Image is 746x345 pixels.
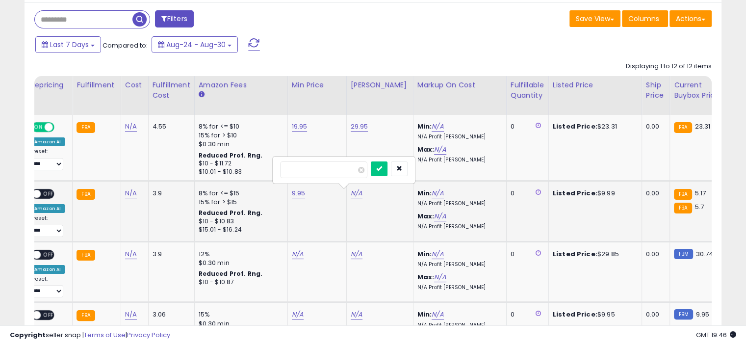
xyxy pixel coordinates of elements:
[626,62,712,71] div: Displaying 1 to 12 of 12 items
[674,80,724,101] div: Current Buybox Price
[646,250,662,259] div: 0.00
[35,36,101,53] button: Last 7 Days
[30,148,65,170] div: Preset:
[674,309,693,319] small: FBM
[125,188,137,198] a: N/A
[696,330,736,340] span: 2025-09-7 19:46 GMT
[77,122,95,133] small: FBA
[292,310,304,319] a: N/A
[553,249,597,259] b: Listed Price:
[417,80,502,90] div: Markup on Cost
[622,10,668,27] button: Columns
[417,212,435,221] b: Max:
[417,122,432,131] b: Min:
[77,80,116,90] div: Fulfillment
[351,122,368,132] a: 29.95
[646,189,662,198] div: 0.00
[417,200,499,207] p: N/A Profit [PERSON_NAME]
[125,122,137,132] a: N/A
[103,41,148,50] span: Compared to:
[199,168,280,176] div: $10.01 - $10.83
[674,249,693,259] small: FBM
[10,330,46,340] strong: Copyright
[199,189,280,198] div: 8% for <= $15
[199,140,280,149] div: $0.30 min
[84,330,126,340] a: Terms of Use
[695,249,713,259] span: 30.74
[628,14,659,24] span: Columns
[153,250,187,259] div: 3.9
[511,250,541,259] div: 0
[30,137,65,146] div: Amazon AI
[417,284,499,291] p: N/A Profit [PERSON_NAME]
[695,310,709,319] span: 9.95
[199,209,263,217] b: Reduced Prof. Rng.
[199,278,280,287] div: $10 - $10.87
[199,250,280,259] div: 12%
[30,80,68,90] div: Repricing
[30,215,65,237] div: Preset:
[432,310,443,319] a: N/A
[432,122,443,132] a: N/A
[646,122,662,131] div: 0.00
[432,188,443,198] a: N/A
[199,259,280,267] div: $0.30 min
[553,310,634,319] div: $9.95
[553,122,634,131] div: $23.31
[292,188,306,198] a: 9.95
[10,331,170,340] div: seller snap | |
[199,122,280,131] div: 8% for <= $10
[674,189,692,200] small: FBA
[153,310,187,319] div: 3.06
[417,157,499,163] p: N/A Profit [PERSON_NAME]
[434,272,446,282] a: N/A
[569,10,620,27] button: Save View
[125,80,144,90] div: Cost
[417,133,499,140] p: N/A Profit [PERSON_NAME]
[199,310,280,319] div: 15%
[351,80,409,90] div: [PERSON_NAME]
[553,80,638,90] div: Listed Price
[432,249,443,259] a: N/A
[53,123,69,132] span: OFF
[292,249,304,259] a: N/A
[417,272,435,282] b: Max:
[153,189,187,198] div: 3.9
[199,269,263,278] b: Reduced Prof. Rng.
[199,217,280,226] div: $10 - $10.83
[351,188,362,198] a: N/A
[199,226,280,234] div: $15.01 - $16.24
[127,330,170,340] a: Privacy Policy
[152,36,238,53] button: Aug-24 - Aug-30
[351,310,362,319] a: N/A
[674,122,692,133] small: FBA
[153,122,187,131] div: 4.55
[669,10,712,27] button: Actions
[41,311,56,319] span: OFF
[30,265,65,274] div: Amazon AI
[511,310,541,319] div: 0
[166,40,226,50] span: Aug-24 - Aug-30
[417,249,432,259] b: Min:
[511,122,541,131] div: 0
[511,189,541,198] div: 0
[674,203,692,213] small: FBA
[199,159,280,168] div: $10 - $11.72
[413,76,506,115] th: The percentage added to the cost of goods (COGS) that forms the calculator for Min & Max prices.
[199,90,205,99] small: Amazon Fees.
[417,310,432,319] b: Min:
[77,310,95,321] small: FBA
[553,189,634,198] div: $9.99
[695,188,706,198] span: 5.17
[646,310,662,319] div: 0.00
[511,80,544,101] div: Fulfillable Quantity
[32,123,45,132] span: ON
[153,80,190,101] div: Fulfillment Cost
[553,310,597,319] b: Listed Price:
[199,198,280,207] div: 15% for > $15
[199,151,263,159] b: Reduced Prof. Rng.
[155,10,193,27] button: Filters
[553,250,634,259] div: $29.85
[125,249,137,259] a: N/A
[292,80,342,90] div: Min Price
